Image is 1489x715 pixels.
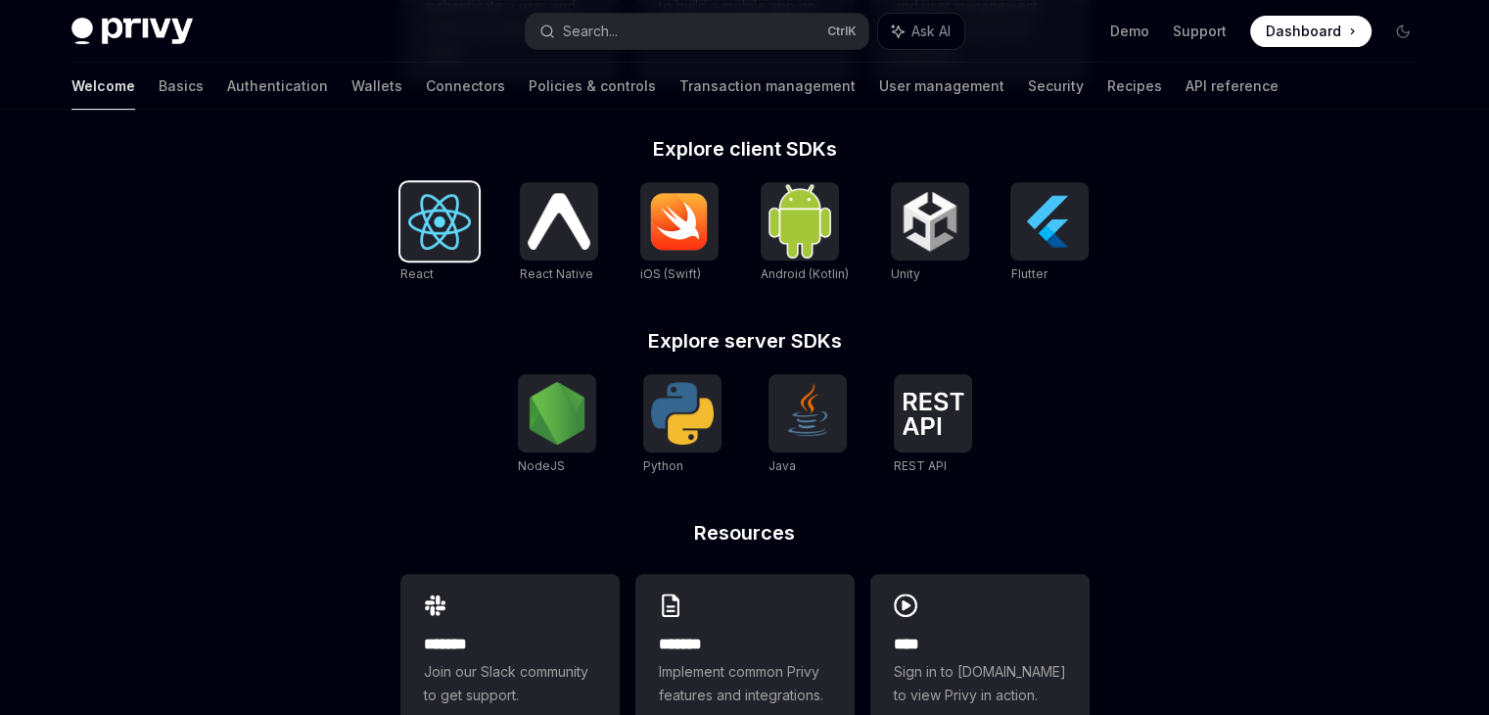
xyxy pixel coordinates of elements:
img: Java [776,382,839,445]
span: Python [643,458,683,473]
span: Android (Kotlin) [761,266,849,281]
a: Policies & controls [529,63,656,110]
img: Flutter [1018,190,1081,253]
a: React NativeReact Native [520,182,598,284]
a: ReactReact [400,182,479,284]
img: Unity [899,190,961,253]
button: Ask AI [878,14,964,49]
h2: Explore client SDKs [400,139,1090,159]
a: UnityUnity [891,182,969,284]
img: React Native [528,193,590,249]
a: Support [1173,22,1227,41]
a: iOS (Swift)iOS (Swift) [640,182,719,284]
a: Wallets [351,63,402,110]
a: Security [1028,63,1084,110]
a: Welcome [71,63,135,110]
span: React [400,266,434,281]
span: Ask AI [911,22,951,41]
img: Android (Kotlin) [768,184,831,258]
img: REST API [902,392,964,435]
a: REST APIREST API [894,374,972,476]
img: Python [651,382,714,445]
a: User management [879,63,1004,110]
a: Demo [1110,22,1149,41]
a: JavaJava [768,374,847,476]
span: REST API [894,458,947,473]
a: Dashboard [1250,16,1372,47]
a: Connectors [426,63,505,110]
a: NodeJSNodeJS [518,374,596,476]
button: Search...CtrlK [526,14,868,49]
a: PythonPython [643,374,721,476]
a: API reference [1186,63,1279,110]
img: NodeJS [526,382,588,445]
h2: Resources [400,523,1090,543]
img: React [408,194,471,250]
img: dark logo [71,18,193,45]
a: Transaction management [679,63,856,110]
span: Implement common Privy features and integrations. [659,660,831,707]
span: iOS (Swift) [640,266,701,281]
a: Recipes [1107,63,1162,110]
div: Search... [563,20,618,43]
h2: Explore server SDKs [400,331,1090,351]
a: Basics [159,63,204,110]
span: Dashboard [1266,22,1341,41]
a: Android (Kotlin)Android (Kotlin) [761,182,849,284]
span: Java [768,458,796,473]
a: Authentication [227,63,328,110]
span: React Native [520,266,593,281]
span: Join our Slack community to get support. [424,660,596,707]
button: Toggle dark mode [1387,16,1419,47]
span: NodeJS [518,458,565,473]
span: Ctrl K [827,24,857,39]
span: Flutter [1010,266,1047,281]
span: Sign in to [DOMAIN_NAME] to view Privy in action. [894,660,1066,707]
img: iOS (Swift) [648,192,711,251]
a: FlutterFlutter [1010,182,1089,284]
span: Unity [891,266,920,281]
